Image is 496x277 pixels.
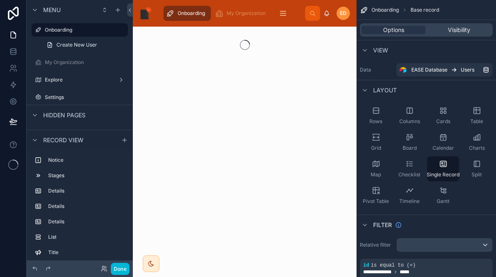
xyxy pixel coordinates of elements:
span: Checklist [398,171,420,178]
button: Rows [360,103,392,128]
a: Explore [32,73,128,87]
a: Onboarding [32,23,128,37]
button: Timeline [393,183,425,208]
button: Board [393,130,425,155]
span: Cards [436,118,450,125]
label: Onboarding [45,27,123,33]
span: Record view [43,136,83,144]
label: List [48,234,125,240]
img: App logo [139,7,153,20]
span: Menu [43,6,61,14]
span: Visibility [448,26,470,34]
button: Done [111,263,129,275]
span: Split [472,171,482,178]
label: Notice [48,157,125,163]
span: Onboarding [178,10,205,17]
span: Gantt [437,198,450,205]
span: Single Record [427,171,459,178]
button: Split [461,156,493,181]
label: Settings [45,94,126,101]
label: Details [48,203,125,210]
button: Checklist [393,156,425,181]
button: Charts [461,130,493,155]
span: Base record [410,7,439,13]
span: Table [470,118,483,125]
a: Create New User [42,38,128,52]
span: Columns [399,118,420,125]
span: Layout [373,86,397,94]
button: Columns [393,103,425,128]
img: Airtable Logo [400,67,406,73]
label: Relative filter [360,242,393,248]
a: EASE DatabaseUsers [396,63,493,77]
span: Charts [469,145,485,151]
label: Stages [48,172,125,179]
span: EASE Database [411,67,447,73]
div: scrollable content [159,4,305,22]
span: id [363,262,369,268]
div: scrollable content [27,150,133,260]
label: Data [360,67,393,73]
button: Gantt [427,183,459,208]
span: Pivot Table [363,198,389,205]
button: Calendar [427,130,459,155]
label: Details [48,218,125,225]
span: Timeline [399,198,420,205]
span: Create New User [56,42,97,48]
a: My Organization [32,56,128,69]
a: My Organization [213,6,271,21]
span: Map [371,171,381,178]
a: Organizations [32,127,128,141]
span: Calendar [432,145,454,151]
span: ED [340,10,347,17]
span: Rows [369,118,382,125]
label: Details [48,188,125,194]
span: My Organization [227,10,266,17]
button: Grid [360,130,392,155]
a: Settings [32,91,128,104]
label: My Organization [45,59,126,66]
button: Cards [427,103,459,128]
span: View [373,46,388,54]
span: is equal to (=) [371,262,415,268]
label: Title [48,249,125,256]
a: Onboarding [164,6,211,21]
span: Users [461,67,474,73]
button: Single Record [427,156,459,181]
label: Explore [45,77,115,83]
span: Hidden pages [43,111,86,119]
span: Grid [371,145,381,151]
span: Board [403,145,417,151]
span: Onboarding [371,7,399,13]
button: Pivot Table [360,183,392,208]
button: Map [360,156,392,181]
span: Options [383,26,404,34]
span: Filter [373,221,392,229]
button: Table [461,103,493,128]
